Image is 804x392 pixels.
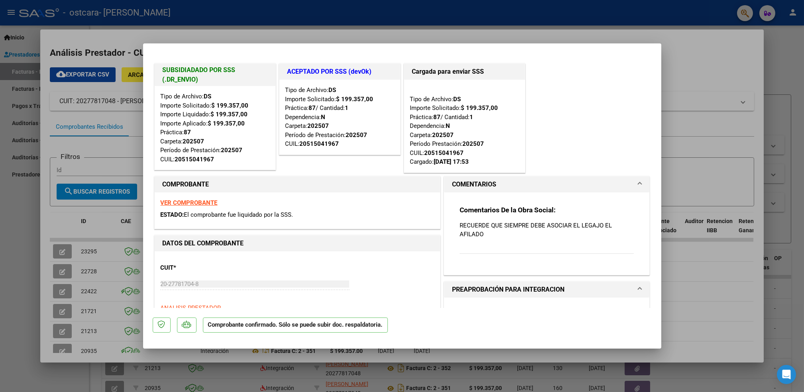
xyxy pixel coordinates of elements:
strong: DS [329,86,336,94]
div: 20515041967 [300,139,339,149]
strong: 1 [470,114,474,121]
strong: N [321,114,326,121]
strong: Comentarios De la Obra Social: [460,206,556,214]
div: Open Intercom Messenger [777,365,796,384]
p: RECUERDE QUE SIEMPRE DEBE ASOCIAR EL LEGAJO EL AFILADO [460,221,634,239]
h1: PREAPROBACIÓN PARA INTEGRACION [452,285,564,294]
span: ANALISIS PRESTADOR [161,304,221,312]
span: El comprobante fue liquidado por la SSS. [184,211,293,218]
h1: COMENTARIOS [452,180,496,189]
strong: 202507 [432,131,454,139]
span: ESTADO: [161,211,184,218]
div: Tipo de Archivo: Importe Solicitado: Práctica: / Cantidad: Dependencia: Carpeta: Período Prestaci... [410,86,519,167]
strong: $ 199.357,00 [336,96,373,103]
strong: 87 [184,129,191,136]
strong: 202507 [346,131,368,139]
h1: ACEPTADO POR SSS (devOk) [287,67,392,76]
strong: 87 [309,104,316,112]
h1: Cargada para enviar SSS [412,67,517,76]
strong: 1 [345,104,349,112]
div: COMENTARIOS [444,192,650,275]
div: Tipo de Archivo: Importe Solicitado: Práctica: / Cantidad: Dependencia: Carpeta: Período de Prest... [285,86,394,149]
strong: 202507 [463,140,484,147]
mat-expansion-panel-header: PREAPROBACIÓN PARA INTEGRACION [444,282,650,298]
a: VER COMPROBANTE [161,199,218,206]
p: CUIT [161,263,243,272]
strong: COMPROBANTE [163,180,209,188]
div: Tipo de Archivo: Importe Solicitado: Importe Liquidado: Importe Aplicado: Práctica: Carpeta: Perí... [161,92,269,164]
strong: [DATE] 17:53 [434,158,469,165]
strong: DS [454,96,461,103]
div: 20515041967 [425,149,464,158]
p: Comprobante confirmado. Sólo se puede subir doc. respaldatoria. [203,318,388,333]
h1: SUBSIDIADADO POR SSS (.DR_ENVIO) [163,65,267,84]
strong: 202507 [221,147,243,154]
strong: 202507 [183,138,204,145]
div: 20515041967 [175,155,214,164]
strong: $ 199.357,00 [212,102,249,109]
strong: 87 [434,114,441,121]
strong: $ 199.357,00 [461,104,498,112]
strong: DS [204,93,212,100]
mat-expansion-panel-header: COMENTARIOS [444,176,650,192]
strong: $ 199.357,00 [208,120,245,127]
strong: $ 199.357,00 [211,111,248,118]
strong: 202507 [308,122,329,129]
strong: DATOS DEL COMPROBANTE [163,239,244,247]
strong: N [446,122,450,129]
